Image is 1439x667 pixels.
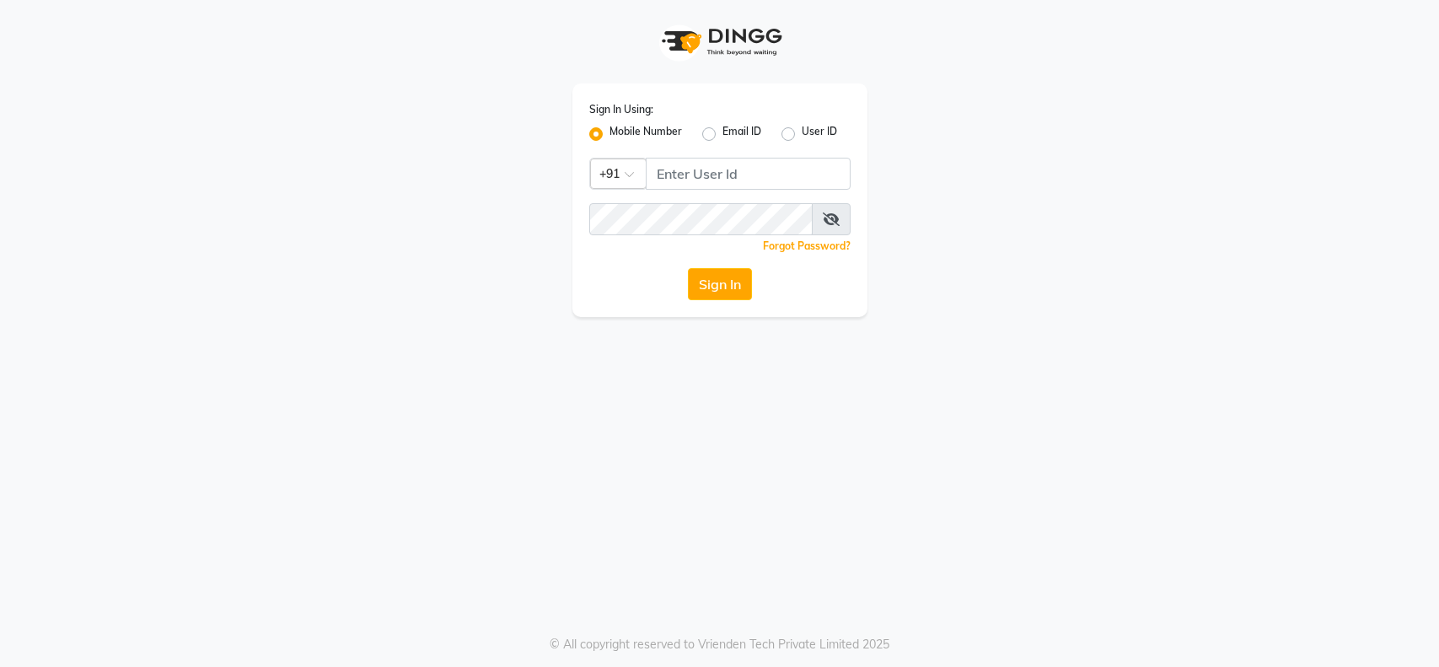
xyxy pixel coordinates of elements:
[589,203,813,235] input: Username
[688,268,752,300] button: Sign In
[609,124,682,144] label: Mobile Number
[763,239,851,252] a: Forgot Password?
[802,124,837,144] label: User ID
[589,102,653,117] label: Sign In Using:
[652,17,787,67] img: logo1.svg
[722,124,761,144] label: Email ID
[646,158,851,190] input: Username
